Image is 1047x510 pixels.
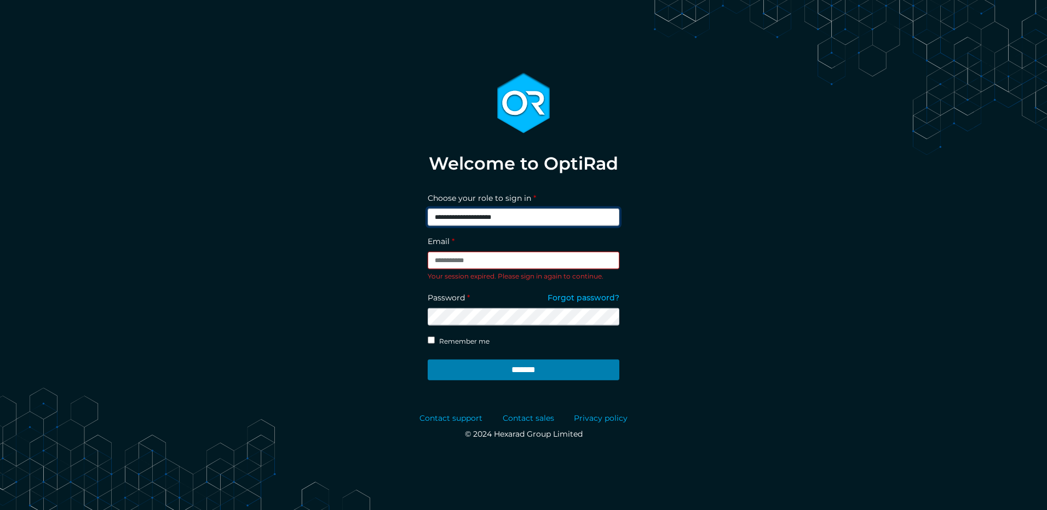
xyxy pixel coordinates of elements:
a: Contact sales [503,413,554,424]
span: Your session expired. Please sign in again to continue. [428,272,603,280]
label: Remember me [439,337,490,346]
img: optirad_logo-13d80ebaeef41a0bd4daa28750046bb8215ff99b425e875e5b69abade74ad868.svg [497,73,550,134]
label: Email [428,236,455,247]
a: Privacy policy [574,413,628,424]
label: Choose your role to sign in [428,193,536,204]
a: Contact support [419,413,482,424]
a: Forgot password? [548,292,619,308]
label: Password [428,292,470,304]
p: © 2024 Hexarad Group Limited [419,428,628,440]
